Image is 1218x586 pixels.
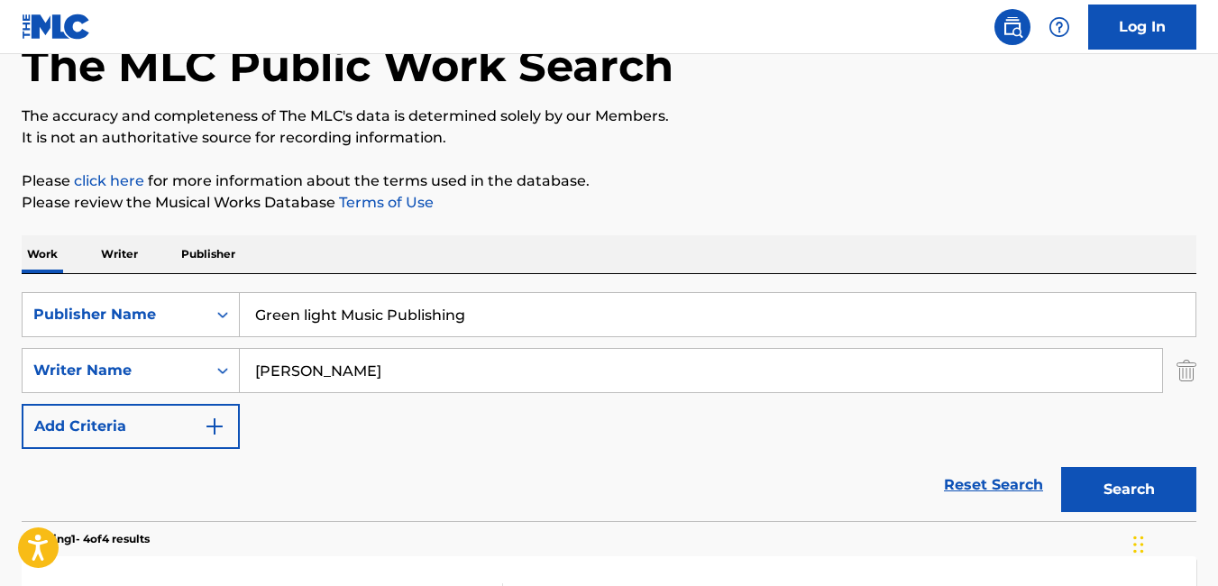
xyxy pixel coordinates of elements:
[22,235,63,273] p: Work
[33,360,196,381] div: Writer Name
[22,531,150,547] p: Showing 1 - 4 of 4 results
[96,235,143,273] p: Writer
[22,39,673,93] h1: The MLC Public Work Search
[204,416,225,437] img: 9d2ae6d4665cec9f34b9.svg
[935,465,1052,505] a: Reset Search
[22,192,1196,214] p: Please review the Musical Works Database
[1061,467,1196,512] button: Search
[22,170,1196,192] p: Please for more information about the terms used in the database.
[22,404,240,449] button: Add Criteria
[22,105,1196,127] p: The accuracy and completeness of The MLC's data is determined solely by our Members.
[1041,9,1077,45] div: Help
[1049,16,1070,38] img: help
[994,9,1030,45] a: Public Search
[1177,348,1196,393] img: Delete Criterion
[22,14,91,40] img: MLC Logo
[74,172,144,189] a: click here
[33,304,196,325] div: Publisher Name
[22,292,1196,521] form: Search Form
[1133,517,1144,572] div: Drag
[335,194,434,211] a: Terms of Use
[176,235,241,273] p: Publisher
[22,127,1196,149] p: It is not an authoritative source for recording information.
[1128,499,1218,586] iframe: Chat Widget
[1002,16,1023,38] img: search
[1088,5,1196,50] a: Log In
